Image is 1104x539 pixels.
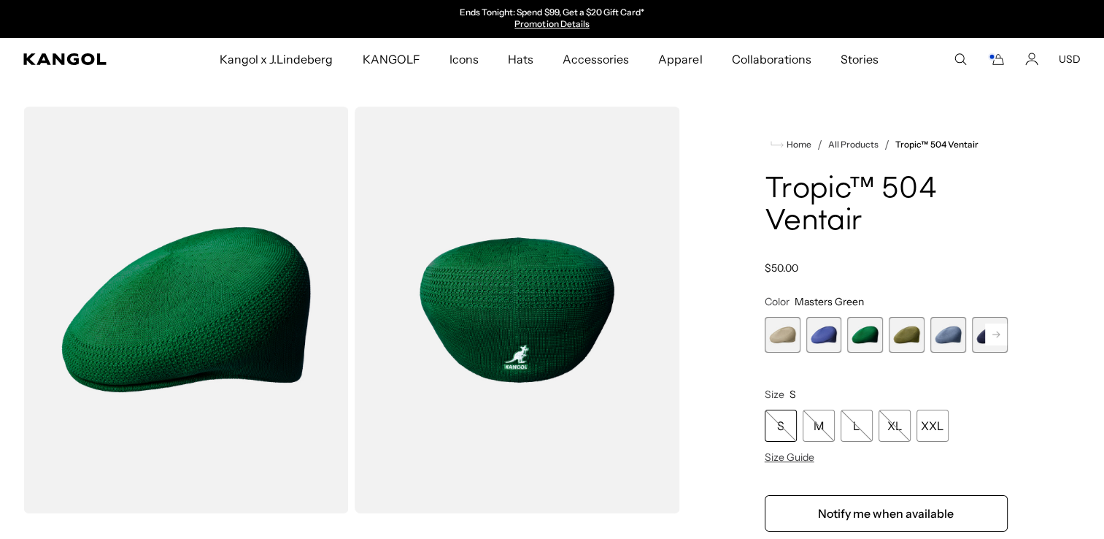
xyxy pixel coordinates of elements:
a: Promotion Details [514,18,589,29]
span: Kangol x J.Lindeberg [220,38,333,80]
summary: Search here [954,53,967,66]
a: Accessories [548,38,644,80]
span: Icons [449,38,479,80]
span: Color [765,295,790,308]
div: XXL [916,410,949,442]
div: 2 of 22 [806,317,842,353]
span: Hats [508,38,533,80]
span: S [790,388,796,401]
label: Starry Blue [806,317,842,353]
span: $50.00 [765,261,798,275]
slideshow-component: Announcement bar [402,7,703,31]
img: color-masters-green [23,107,349,513]
a: Icons [435,38,493,80]
div: M [803,410,835,442]
div: L [841,410,873,442]
div: 5 of 22 [930,317,966,353]
a: KANGOLF [347,38,434,80]
li: / [811,136,822,153]
div: 4 of 22 [889,317,924,353]
a: Hats [493,38,548,80]
li: / [879,136,889,153]
span: Stories [841,38,879,80]
label: Masters Green [847,317,883,353]
a: Collaborations [717,38,825,80]
button: USD [1059,53,1081,66]
span: Home [784,139,811,150]
h1: Tropic™ 504 Ventair [765,174,1008,238]
span: Size [765,388,784,401]
div: 1 of 2 [402,7,703,31]
img: color-masters-green [355,107,680,513]
label: Navy [972,317,1008,353]
span: Collaborations [731,38,811,80]
div: XL [879,410,911,442]
label: Green [889,317,924,353]
a: Account [1025,53,1038,66]
a: All Products [828,139,879,150]
div: Announcement [402,7,703,31]
div: 1 of 22 [765,317,800,353]
span: Accessories [563,38,629,80]
label: DENIM BLUE [930,317,966,353]
a: Apparel [644,38,717,80]
button: Notify me when available [765,495,1008,532]
a: Kangol [23,53,144,65]
button: Cart [987,53,1005,66]
a: Home [771,138,811,151]
span: KANGOLF [362,38,420,80]
nav: breadcrumbs [765,136,1008,153]
div: S [765,410,797,442]
label: Beige [765,317,800,353]
div: 3 of 22 [847,317,883,353]
a: Stories [826,38,893,80]
span: Apparel [658,38,702,80]
div: 6 of 22 [972,317,1008,353]
a: Tropic™ 504 Ventair [895,139,978,150]
p: Ends Tonight: Spend $99, Get a $20 Gift Card* [460,7,644,19]
span: Masters Green [795,295,864,308]
a: Kangol x J.Lindeberg [205,38,348,80]
span: Size Guide [765,451,814,464]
